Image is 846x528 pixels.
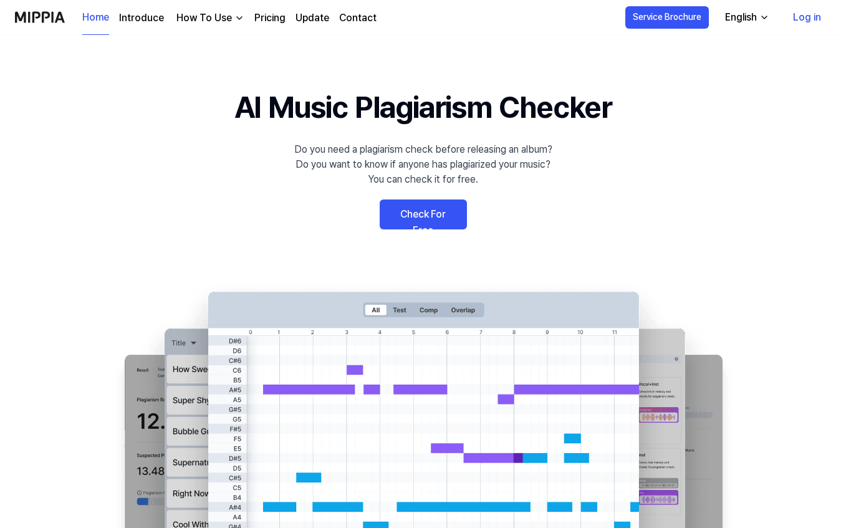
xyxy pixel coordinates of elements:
[234,13,244,23] img: down
[339,11,377,26] a: Contact
[254,11,286,26] a: Pricing
[174,11,244,26] button: How To Use
[380,199,467,229] a: Check For Free
[119,11,164,26] a: Introduce
[715,5,777,30] button: English
[234,85,612,130] h1: AI Music Plagiarism Checker
[296,11,329,26] a: Update
[82,1,109,35] a: Home
[625,6,709,29] button: Service Brochure
[723,10,759,25] div: English
[174,11,234,26] div: How To Use
[294,142,552,187] div: Do you need a plagiarism check before releasing an album? Do you want to know if anyone has plagi...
